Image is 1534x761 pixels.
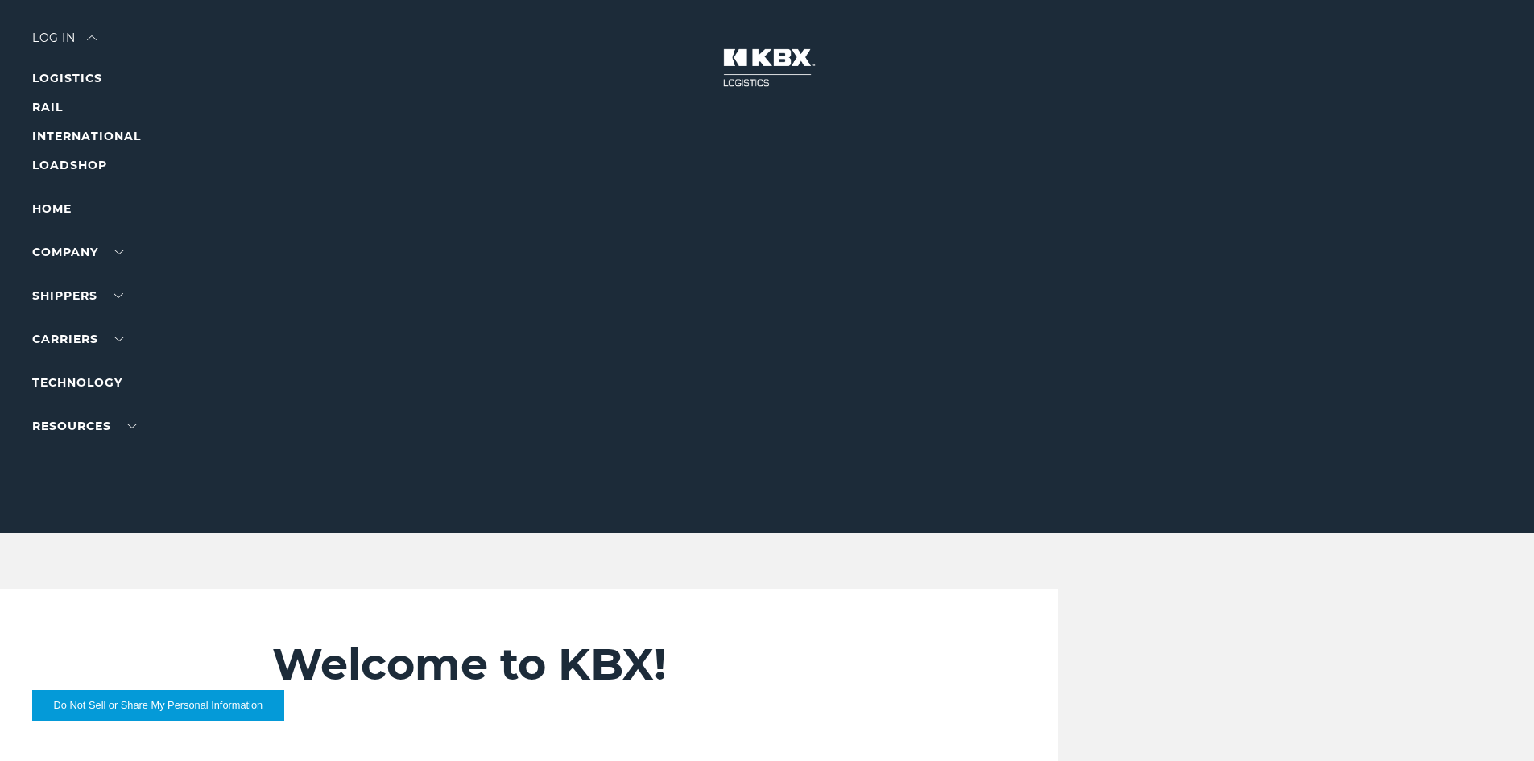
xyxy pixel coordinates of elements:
a: Home [32,201,72,216]
img: arrow [87,35,97,40]
a: Company [32,245,124,259]
div: Log in [32,32,97,56]
a: Carriers [32,332,124,346]
h2: Welcome to KBX! [272,638,962,691]
a: SHIPPERS [32,288,123,303]
a: LOADSHOP [32,158,107,172]
a: RAIL [32,100,63,114]
a: Technology [32,375,122,390]
a: INTERNATIONAL [32,129,141,143]
button: Do Not Sell or Share My Personal Information [32,690,284,721]
a: LOGISTICS [32,71,102,85]
img: kbx logo [707,32,828,103]
a: RESOURCES [32,419,137,433]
